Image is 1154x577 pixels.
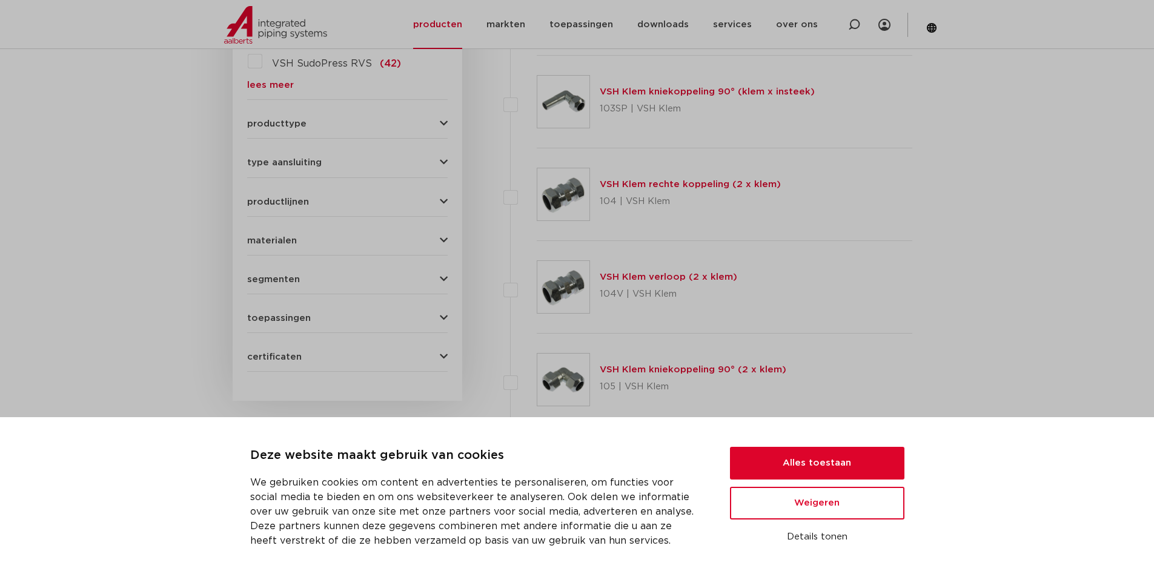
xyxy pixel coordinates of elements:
button: producttype [247,119,448,128]
span: type aansluiting [247,158,322,167]
button: materialen [247,236,448,245]
span: producttype [247,119,307,128]
p: Deze website maakt gebruik van cookies [250,446,701,466]
img: Thumbnail for VSH Klem rechte koppeling (2 x klem) [537,168,589,220]
img: Thumbnail for VSH Klem kniekoppeling 90° (2 x klem) [537,354,589,406]
span: (42) [380,59,401,68]
span: certificaten [247,352,302,361]
p: 105 | VSH Klem [600,377,786,397]
p: 104V | VSH Klem [600,285,737,304]
p: 104 | VSH Klem [600,192,781,211]
span: segmenten [247,275,300,284]
img: Thumbnail for VSH Klem kniekoppeling 90° (klem x insteek) [537,76,589,128]
img: Thumbnail for VSH Klem verloop (2 x klem) [537,261,589,313]
button: toepassingen [247,314,448,323]
a: VSH Klem verloop (2 x klem) [600,272,737,282]
button: segmenten [247,275,448,284]
a: VSH Klem kniekoppeling 90° (2 x klem) [600,365,786,374]
span: productlijnen [247,197,309,206]
a: VSH Klem kniekoppeling 90° (klem x insteek) [600,87,815,96]
button: productlijnen [247,197,448,206]
button: certificaten [247,352,448,361]
button: Alles toestaan [730,447,904,480]
a: lees meer [247,81,448,90]
button: Weigeren [730,487,904,519]
span: materialen [247,236,297,245]
span: toepassingen [247,314,311,323]
p: 103SP | VSH Klem [600,99,815,119]
span: VSH SudoPress RVS [272,59,372,68]
a: VSH Klem rechte koppeling (2 x klem) [600,180,781,189]
button: Details tonen [730,527,904,547]
p: We gebruiken cookies om content en advertenties te personaliseren, om functies voor social media ... [250,475,701,548]
button: type aansluiting [247,158,448,167]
